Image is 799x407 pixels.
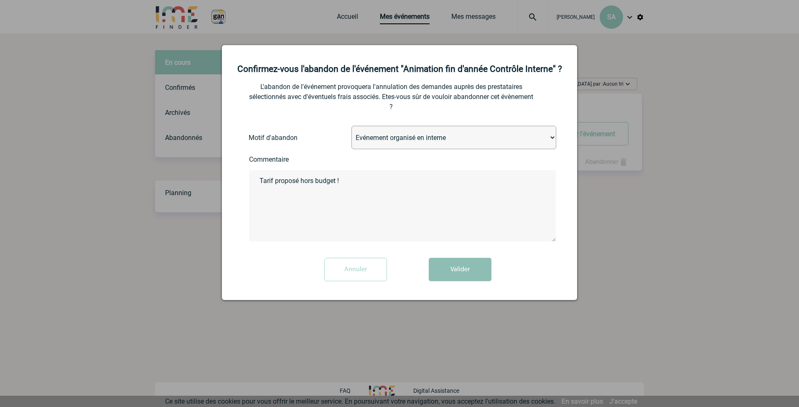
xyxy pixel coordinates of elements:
label: Motif d'abandon [249,134,313,142]
p: L'abandon de l'événement provoquera l'annulation des demandes auprès des prestataires sélectionné... [249,82,533,112]
input: Annuler [324,258,387,281]
button: Valider [429,258,491,281]
label: Commentaire [249,155,316,163]
h2: Confirmez-vous l'abandon de l'événement "Animation fin d'année Contrôle Interne" ? [232,64,567,74]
